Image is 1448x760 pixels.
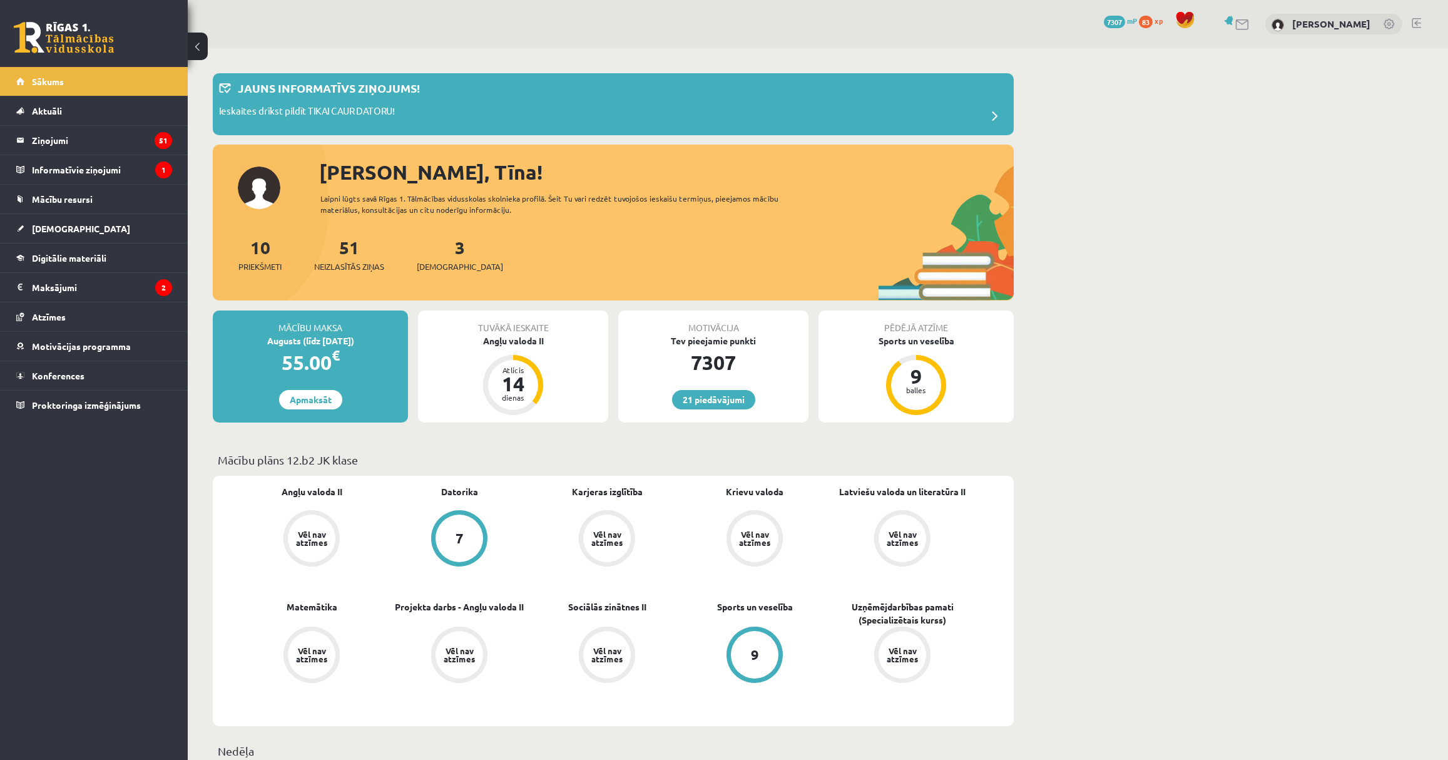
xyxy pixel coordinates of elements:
a: 7307 mP [1104,16,1137,26]
span: xp [1155,16,1163,26]
a: Vēl nav atzīmes [238,627,385,686]
span: Mācību resursi [32,193,93,205]
div: Vēl nav atzīmes [589,530,625,547]
div: dienas [494,394,532,401]
div: Vēl nav atzīmes [737,530,772,547]
a: Vēl nav atzīmes [681,510,829,569]
a: Datorika [441,485,478,498]
a: Latviešu valoda un literatūra II [839,485,966,498]
legend: Ziņojumi [32,126,172,155]
a: Vēl nav atzīmes [533,510,681,569]
div: 14 [494,374,532,394]
div: Vēl nav atzīmes [442,647,477,663]
a: Sports un veselība [717,600,793,614]
div: Atlicis [494,366,532,374]
a: 9 [681,627,829,686]
a: Vēl nav atzīmes [533,627,681,686]
a: Proktoringa izmēģinājums [16,391,172,419]
i: 51 [155,132,172,149]
span: Aktuāli [32,105,62,116]
div: Vēl nav atzīmes [294,530,329,547]
div: Vēl nav atzīmes [885,530,920,547]
span: Sākums [32,76,64,87]
span: 7307 [1104,16,1125,28]
a: Konferences [16,361,172,390]
div: Vēl nav atzīmes [294,647,329,663]
a: 7 [385,510,533,569]
span: Motivācijas programma [32,341,131,352]
span: Priekšmeti [238,260,282,273]
div: 7307 [618,347,808,377]
a: [PERSON_NAME] [1292,18,1370,30]
a: Sports un veselība 9 balles [818,334,1014,417]
a: 21 piedāvājumi [672,390,755,409]
div: 9 [751,648,759,662]
a: Atzīmes [16,302,172,331]
a: Jauns informatīvs ziņojums! Ieskaites drīkst pildīt TIKAI CAUR DATORU! [219,80,1007,129]
p: Mācību plāns 12.b2 JK klase [218,451,1009,468]
a: Rīgas 1. Tālmācības vidusskola [14,22,114,53]
span: Neizlasītās ziņas [314,260,384,273]
a: Projekta darbs - Angļu valoda II [395,600,524,614]
a: 51Neizlasītās ziņas [314,236,384,273]
img: Tīna Kante [1272,19,1284,31]
div: Augusts (līdz [DATE]) [213,334,408,347]
i: 2 [155,279,172,296]
a: Motivācijas programma [16,332,172,361]
div: [PERSON_NAME], Tīna! [319,157,1014,187]
a: Ziņojumi51 [16,126,172,155]
div: Vēl nav atzīmes [885,647,920,663]
a: Apmaksāt [279,390,342,409]
div: Laipni lūgts savā Rīgas 1. Tālmācības vidusskolas skolnieka profilā. Šeit Tu vari redzēt tuvojošo... [320,193,801,215]
a: Vēl nav atzīmes [385,627,533,686]
a: 3[DEMOGRAPHIC_DATA] [417,236,503,273]
span: Proktoringa izmēģinājums [32,399,141,411]
a: [DEMOGRAPHIC_DATA] [16,214,172,243]
a: Informatīvie ziņojumi1 [16,155,172,184]
span: mP [1127,16,1137,26]
div: Angļu valoda II [418,334,608,347]
span: Atzīmes [32,311,66,322]
div: 9 [897,366,935,386]
p: Jauns informatīvs ziņojums! [238,80,420,96]
legend: Informatīvie ziņojumi [32,155,172,184]
a: Sociālās zinātnes II [568,600,646,614]
i: 1 [155,162,172,178]
a: Angļu valoda II Atlicis 14 dienas [418,334,608,417]
p: Ieskaites drīkst pildīt TIKAI CAUR DATORU! [219,104,395,121]
div: Sports un veselība [818,334,1014,347]
div: Mācību maksa [213,311,408,334]
div: Vēl nav atzīmes [589,647,625,663]
a: Vēl nav atzīmes [829,510,976,569]
span: 83 [1139,16,1153,28]
a: Sākums [16,67,172,96]
div: balles [897,386,935,394]
a: Vēl nav atzīmes [238,510,385,569]
a: 10Priekšmeti [238,236,282,273]
div: Tuvākā ieskaite [418,311,608,334]
div: 55.00 [213,347,408,377]
span: € [332,346,340,364]
a: Vēl nav atzīmes [829,627,976,686]
legend: Maksājumi [32,273,172,302]
a: Matemātika [287,600,337,614]
a: Digitālie materiāli [16,244,172,272]
a: Uzņēmējdarbības pamati (Specializētais kurss) [829,600,976,627]
span: [DEMOGRAPHIC_DATA] [417,260,503,273]
div: Pēdējā atzīme [818,311,1014,334]
a: Krievu valoda [726,485,783,498]
span: Konferences [32,370,84,381]
a: Karjeras izglītība [572,485,643,498]
p: Nedēļa [218,742,1009,759]
span: Digitālie materiāli [32,252,106,264]
a: 83 xp [1139,16,1169,26]
a: Mācību resursi [16,185,172,213]
a: Angļu valoda II [282,485,342,498]
a: Aktuāli [16,96,172,125]
div: Tev pieejamie punkti [618,334,808,347]
a: Maksājumi2 [16,273,172,302]
div: 7 [456,531,464,545]
span: [DEMOGRAPHIC_DATA] [32,223,130,234]
div: Motivācija [618,311,808,334]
